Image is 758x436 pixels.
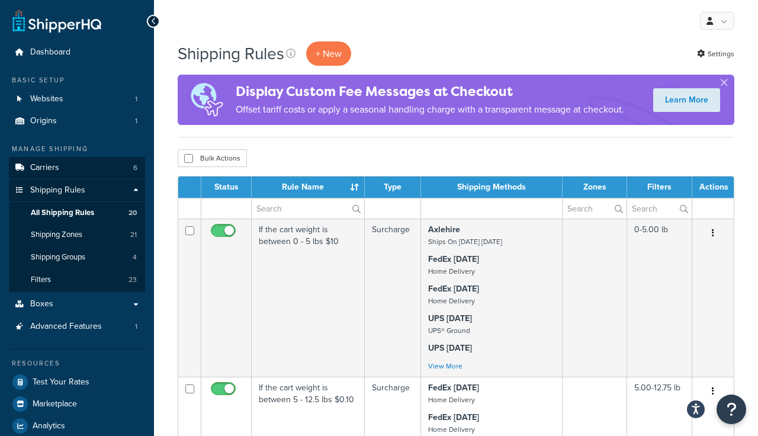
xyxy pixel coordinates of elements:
[653,88,720,112] a: Learn More
[30,299,53,309] span: Boxes
[421,177,563,198] th: Shipping Methods
[9,179,145,292] li: Shipping Rules
[9,110,145,132] li: Origins
[178,75,236,125] img: duties-banner-06bc72dcb5fe05cb3f9472aba00be2ae8eb53ab6f0d8bb03d382ba314ac3c341.png
[428,381,479,394] strong: FedEx [DATE]
[31,230,82,240] span: Shipping Zones
[9,88,145,110] a: Websites 1
[9,224,145,246] li: Shipping Zones
[252,177,365,198] th: Rule Name : activate to sort column ascending
[428,361,462,371] a: View More
[252,219,365,377] td: If the cart weight is between 0 - 5 lbs $10
[428,223,460,236] strong: Axlehire
[129,208,137,218] span: 20
[31,275,51,285] span: Filters
[30,94,63,104] span: Websites
[178,42,284,65] h1: Shipping Rules
[30,163,59,173] span: Carriers
[627,219,692,377] td: 0-5.00 lb
[9,157,145,179] a: Carriers 6
[178,149,247,167] button: Bulk Actions
[428,342,472,354] strong: UPS [DATE]
[365,219,421,377] td: Surcharge
[135,322,137,332] span: 1
[9,371,145,393] a: Test Your Rates
[133,252,137,262] span: 4
[33,421,65,431] span: Analytics
[201,177,252,198] th: Status
[9,224,145,246] a: Shipping Zones 21
[31,208,94,218] span: All Shipping Rules
[9,202,145,224] a: All Shipping Rules 20
[30,322,102,332] span: Advanced Features
[9,88,145,110] li: Websites
[428,236,502,247] small: Ships On [DATE] [DATE]
[697,46,734,62] a: Settings
[9,393,145,415] a: Marketplace
[9,316,145,338] a: Advanced Features 1
[563,198,627,219] input: Search
[428,325,470,336] small: UPS® Ground
[33,399,77,409] span: Marketplace
[9,246,145,268] li: Shipping Groups
[692,177,734,198] th: Actions
[30,47,70,57] span: Dashboard
[365,177,421,198] th: Type
[9,144,145,154] div: Manage Shipping
[236,101,624,118] p: Offset tariff costs or apply a seasonal handling charge with a transparent message at checkout.
[9,358,145,368] div: Resources
[9,41,145,63] a: Dashboard
[33,377,89,387] span: Test Your Rates
[428,424,475,435] small: Home Delivery
[30,116,57,126] span: Origins
[236,82,624,101] h4: Display Custom Fee Messages at Checkout
[135,116,137,126] span: 1
[129,275,137,285] span: 23
[306,41,351,66] p: + New
[563,177,627,198] th: Zones
[9,246,145,268] a: Shipping Groups 4
[428,411,479,424] strong: FedEx [DATE]
[428,283,479,295] strong: FedEx [DATE]
[9,202,145,224] li: All Shipping Rules
[428,312,472,325] strong: UPS [DATE]
[717,395,746,424] button: Open Resource Center
[627,198,692,219] input: Search
[135,94,137,104] span: 1
[9,110,145,132] a: Origins 1
[9,157,145,179] li: Carriers
[428,296,475,306] small: Home Delivery
[133,163,137,173] span: 6
[428,395,475,405] small: Home Delivery
[9,75,145,85] div: Basic Setup
[30,185,85,195] span: Shipping Rules
[428,266,475,277] small: Home Delivery
[9,269,145,291] a: Filters 23
[9,316,145,338] li: Advanced Features
[9,179,145,201] a: Shipping Rules
[9,269,145,291] li: Filters
[9,293,145,315] a: Boxes
[12,9,101,33] a: ShipperHQ Home
[627,177,692,198] th: Filters
[428,253,479,265] strong: FedEx [DATE]
[130,230,137,240] span: 21
[31,252,85,262] span: Shipping Groups
[252,198,364,219] input: Search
